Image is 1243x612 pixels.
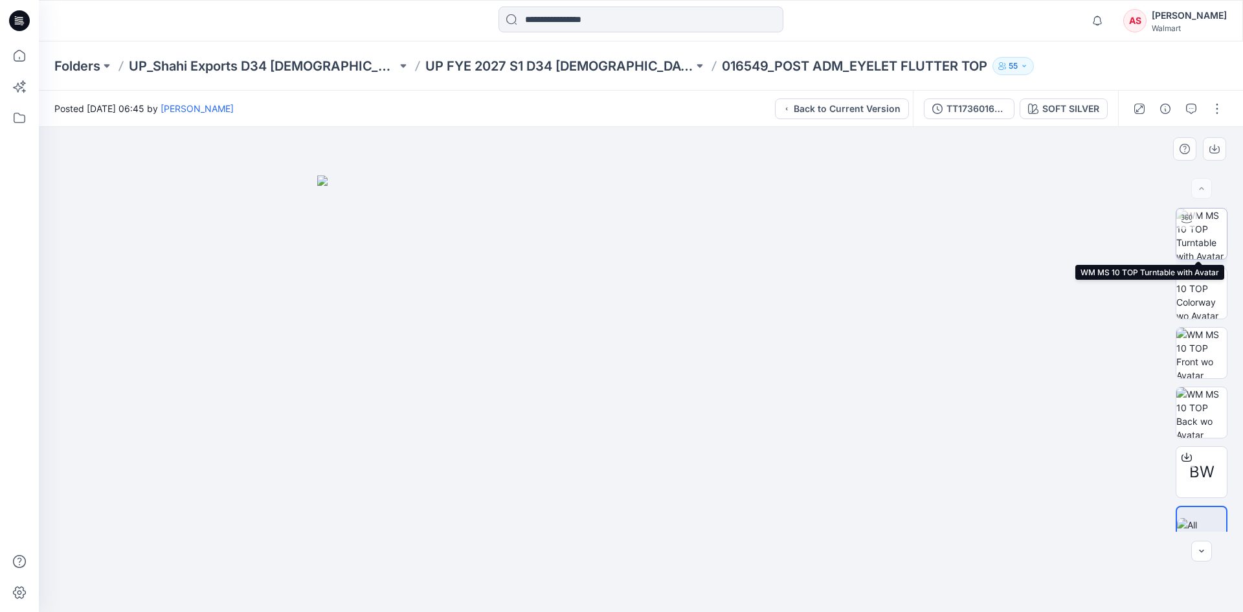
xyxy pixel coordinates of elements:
[161,103,234,114] a: [PERSON_NAME]
[1176,209,1227,259] img: WM MS 10 TOP Turntable with Avatar
[1177,518,1226,545] img: All colorways
[924,98,1014,119] button: TT1736016549_ADM_EYELET FLUTTER TOP
[1176,328,1227,378] img: WM MS 10 TOP Front wo Avatar
[425,57,693,75] a: UP FYE 2027 S1 D34 [DEMOGRAPHIC_DATA] Woven Tops
[1152,8,1227,23] div: [PERSON_NAME]
[992,57,1034,75] button: 55
[1176,268,1227,319] img: WM MS 10 TOP Colorway wo Avatar
[129,57,397,75] a: UP_Shahi Exports D34 [DEMOGRAPHIC_DATA] Tops
[1152,23,1227,33] div: Walmart
[775,98,909,119] button: Back to Current Version
[1042,102,1099,116] div: SOFT SILVER
[1189,460,1215,484] span: BW
[722,57,987,75] p: 016549_POST ADM_EYELET FLUTTER TOP
[1009,59,1018,73] p: 55
[1123,9,1147,32] div: AS
[54,102,234,115] span: Posted [DATE] 06:45 by
[1176,387,1227,438] img: WM MS 10 TOP Back wo Avatar
[1155,98,1176,119] button: Details
[946,102,1006,116] div: TT1736016549_ADM_EYELET FLUTTER TOP
[54,57,100,75] a: Folders
[1020,98,1108,119] button: SOFT SILVER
